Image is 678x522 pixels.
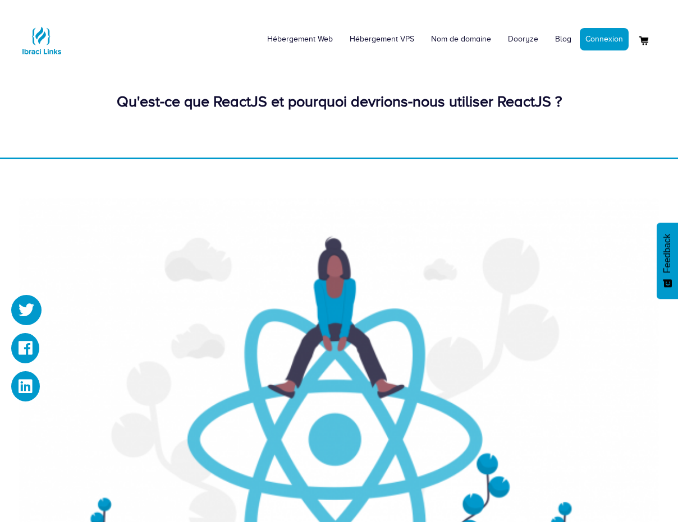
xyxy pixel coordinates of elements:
[19,8,64,63] a: Logo Ibraci Links
[500,22,547,56] a: Dooryze
[657,223,678,299] button: Feedback - Afficher l’enquête
[19,18,64,63] img: Logo Ibraci Links
[662,234,672,273] span: Feedback
[259,22,341,56] a: Hébergement Web
[547,22,580,56] a: Blog
[580,28,629,50] a: Connexion
[19,91,659,113] div: Qu'est-ce que ReactJS et pourquoi devrions-nous utiliser ReactJS ?
[423,22,500,56] a: Nom de domaine
[341,22,423,56] a: Hébergement VPS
